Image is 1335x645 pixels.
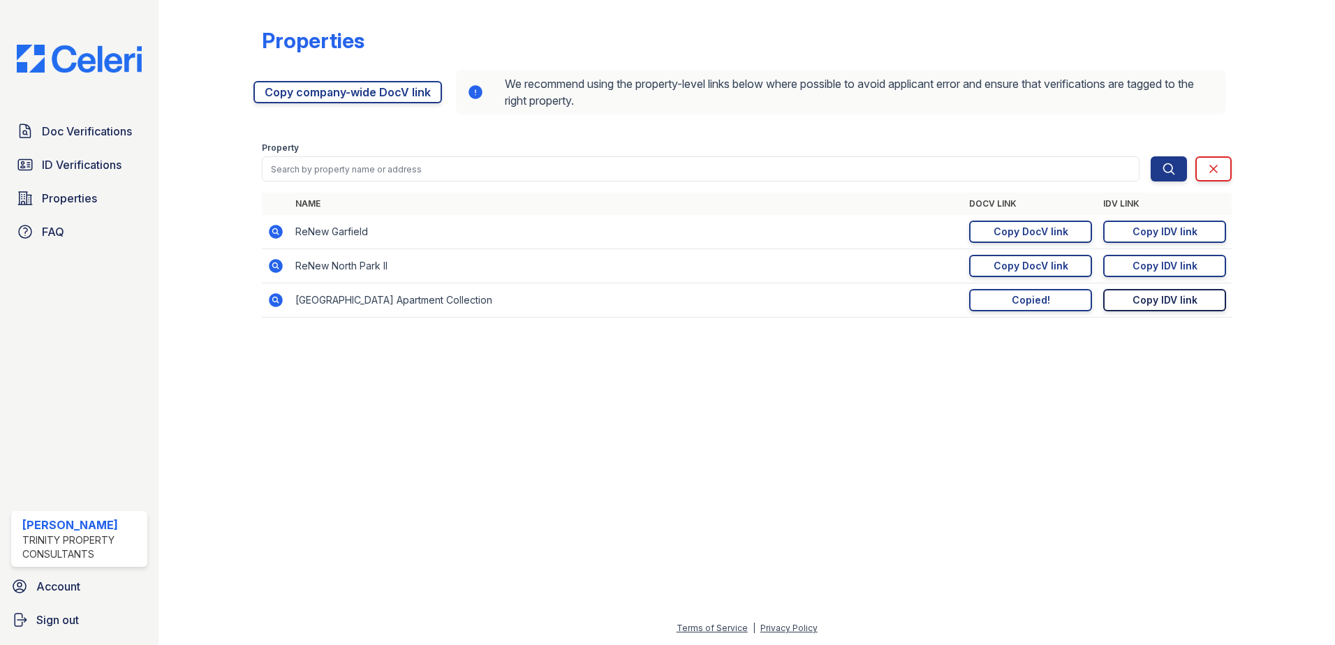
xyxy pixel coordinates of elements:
div: We recommend using the property-level links below where possible to avoid applicant error and ens... [456,70,1226,114]
div: Copy IDV link [1133,225,1197,239]
div: | [753,623,755,633]
span: FAQ [42,223,64,240]
span: Doc Verifications [42,123,132,140]
a: Privacy Policy [760,623,818,633]
img: CE_Logo_Blue-a8612792a0a2168367f1c8372b55b34899dd931a85d93a1a3d3e32e68fde9ad4.png [6,45,153,73]
a: Properties [11,184,147,212]
div: Trinity Property Consultants [22,533,142,561]
a: Copy IDV link [1103,289,1226,311]
th: IDV Link [1098,193,1232,215]
span: ID Verifications [42,156,121,173]
div: Copy DocV link [994,225,1068,239]
div: Properties [262,28,364,53]
a: Account [6,572,153,600]
label: Property [262,142,299,154]
a: ID Verifications [11,151,147,179]
a: Copy IDV link [1103,255,1226,277]
a: Copied! [969,289,1092,311]
a: Copy DocV link [969,255,1092,277]
td: ReNew Garfield [290,215,964,249]
a: Copy company-wide DocV link [253,81,442,103]
div: Copy IDV link [1133,259,1197,273]
a: Copy IDV link [1103,221,1226,243]
a: Copy DocV link [969,221,1092,243]
th: Name [290,193,964,215]
input: Search by property name or address [262,156,1139,181]
a: Sign out [6,606,153,634]
div: [PERSON_NAME] [22,517,142,533]
div: Copy DocV link [994,259,1068,273]
a: FAQ [11,218,147,246]
span: Account [36,578,80,595]
th: DocV Link [964,193,1098,215]
div: Copy IDV link [1133,293,1197,307]
td: [GEOGRAPHIC_DATA] Apartment Collection [290,283,964,318]
td: ReNew North Park II [290,249,964,283]
span: Sign out [36,611,79,628]
span: Properties [42,190,97,207]
a: Doc Verifications [11,117,147,145]
a: Terms of Service [677,623,748,633]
